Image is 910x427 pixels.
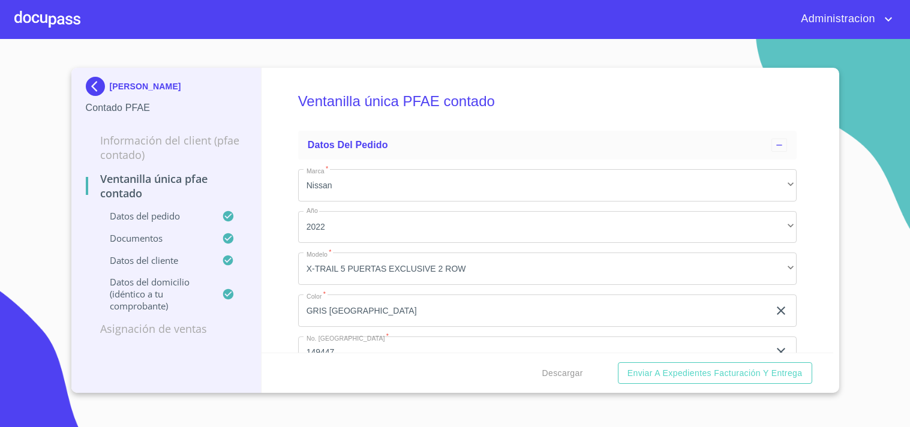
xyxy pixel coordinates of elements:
[86,77,110,96] img: Docupass spot blue
[627,366,803,381] span: Enviar a Expedientes Facturación y Entrega
[298,131,797,160] div: Datos del pedido
[774,345,788,359] button: clear input
[298,252,797,285] div: X-TRAIL 5 PUERTAS EXCLUSIVE 2 ROW
[542,366,583,381] span: Descargar
[86,77,247,101] div: [PERSON_NAME]
[298,77,797,126] h5: Ventanilla única PFAE contado
[774,303,788,318] button: clear input
[537,362,588,384] button: Descargar
[86,133,247,162] p: Información del Client (PFAE contado)
[86,276,223,312] p: Datos del domicilio (idéntico a tu comprobante)
[298,169,797,202] div: Nissan
[86,321,247,336] p: Asignación de Ventas
[86,254,223,266] p: Datos del cliente
[308,140,388,150] span: Datos del pedido
[110,82,181,91] p: [PERSON_NAME]
[86,210,223,222] p: Datos del pedido
[86,101,247,115] p: Contado PFAE
[298,211,797,243] div: 2022
[618,362,812,384] button: Enviar a Expedientes Facturación y Entrega
[86,232,223,244] p: Documentos
[792,10,881,29] span: Administracion
[86,172,247,200] p: Ventanilla única PFAE contado
[792,10,896,29] button: account of current user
